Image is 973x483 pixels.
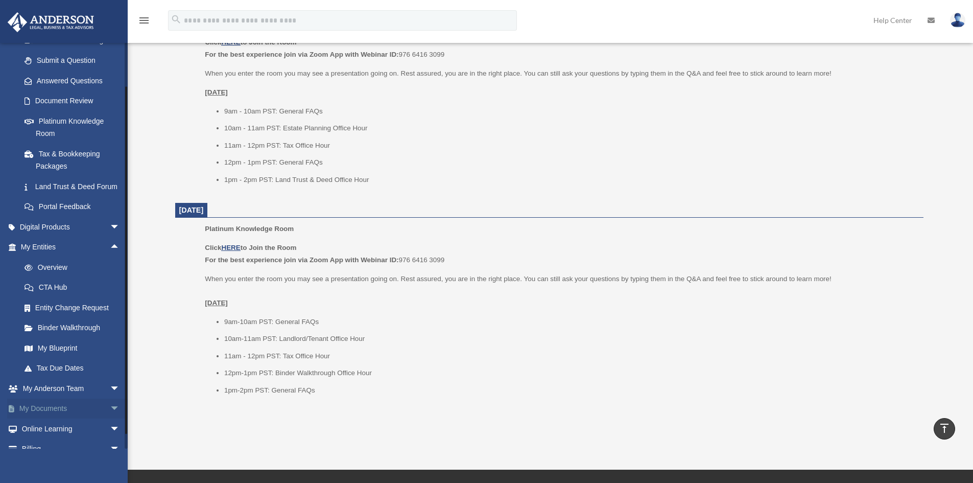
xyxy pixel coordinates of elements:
[110,399,130,420] span: arrow_drop_down
[7,419,135,439] a: Online Learningarrow_drop_down
[224,350,916,362] li: 11am - 12pm PST: Tax Office Hour
[14,176,135,197] a: Land Trust & Deed Forum
[205,273,916,309] p: When you enter the room you may see a presentation going on. Rest assured, you are in the right p...
[14,338,135,358] a: My Blueprint
[950,13,965,28] img: User Pic
[7,237,135,258] a: My Entitiesarrow_drop_up
[224,367,916,379] li: 12pm-1pm PST: Binder Walkthrough Office Hour
[179,206,204,214] span: [DATE]
[14,358,135,379] a: Tax Due Dates
[14,257,135,278] a: Overview
[934,418,955,440] a: vertical_align_top
[110,237,130,258] span: arrow_drop_up
[7,399,135,419] a: My Documentsarrow_drop_down
[7,217,135,237] a: Digital Productsarrow_drop_down
[224,105,916,118] li: 9am - 10am PST: General FAQs
[224,122,916,134] li: 10am - 11am PST: Estate Planning Office Hour
[205,244,296,251] b: Click to Join the Room
[171,14,182,25] i: search
[14,278,135,298] a: CTA Hub
[14,144,135,176] a: Tax & Bookkeeping Packages
[205,88,228,96] u: [DATE]
[224,333,916,345] li: 10am-11am PST: Landlord/Tenant Office Hour
[205,36,916,60] p: 976 6416 3099
[7,439,135,459] a: Billingarrow_drop_down
[205,256,398,264] b: For the best experience join via Zoom App with Webinar ID:
[205,299,228,307] u: [DATE]
[110,419,130,440] span: arrow_drop_down
[138,18,150,27] a: menu
[224,384,916,397] li: 1pm-2pm PST: General FAQs
[14,297,135,318] a: Entity Change Request
[205,242,916,266] p: 976 6416 3099
[938,422,951,434] i: vertical_align_top
[205,67,916,80] p: When you enter the room you may see a presentation going on. Rest assured, you are in the right p...
[7,378,135,399] a: My Anderson Teamarrow_drop_down
[221,244,240,251] a: HERE
[110,217,130,238] span: arrow_drop_down
[110,378,130,399] span: arrow_drop_down
[14,197,135,217] a: Portal Feedback
[138,14,150,27] i: menu
[14,71,135,91] a: Answered Questions
[224,156,916,169] li: 12pm - 1pm PST: General FAQs
[14,91,135,111] a: Document Review
[224,140,916,152] li: 11am - 12pm PST: Tax Office Hour
[5,12,97,32] img: Anderson Advisors Platinum Portal
[14,318,135,338] a: Binder Walkthrough
[224,174,916,186] li: 1pm - 2pm PST: Land Trust & Deed Office Hour
[205,51,398,58] b: For the best experience join via Zoom App with Webinar ID:
[205,225,294,233] span: Platinum Knowledge Room
[14,51,135,71] a: Submit a Question
[110,439,130,460] span: arrow_drop_down
[224,316,916,328] li: 9am-10am PST: General FAQs
[14,111,130,144] a: Platinum Knowledge Room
